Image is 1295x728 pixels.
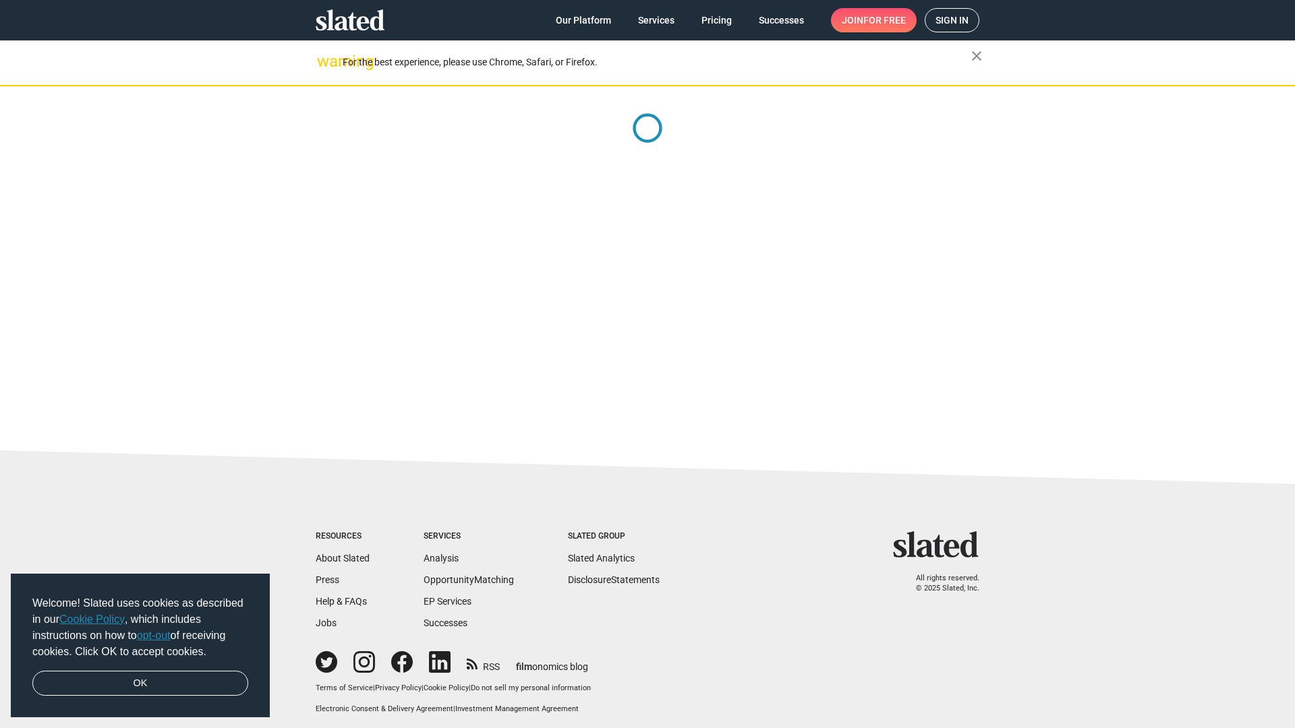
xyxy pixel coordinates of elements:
[556,8,611,32] span: Our Platform
[969,48,985,64] mat-icon: close
[545,8,622,32] a: Our Platform
[831,8,917,32] a: Joinfor free
[925,8,979,32] a: Sign in
[516,661,532,672] span: film
[471,684,591,694] button: Do not sell my personal information
[32,671,248,696] a: dismiss cookie message
[316,574,339,585] a: Press
[568,531,660,542] div: Slated Group
[316,684,373,692] a: Terms of Service
[516,650,588,673] a: filmonomics blog
[32,595,248,660] span: Welcome! Slated uses cookies as described in our , which includes instructions on how to of recei...
[422,684,424,692] span: |
[748,8,815,32] a: Successes
[691,8,743,32] a: Pricing
[375,684,422,692] a: Privacy Policy
[568,574,660,585] a: DisclosureStatements
[424,684,469,692] a: Cookie Policy
[316,596,367,607] a: Help & FAQs
[455,704,579,713] a: Investment Management Agreement
[469,684,471,692] span: |
[936,9,969,32] span: Sign in
[424,553,459,564] a: Analysis
[424,617,467,628] a: Successes
[424,531,514,542] div: Services
[343,53,971,71] div: For the best experience, please use Chrome, Safari, or Firefox.
[453,704,455,713] span: |
[759,8,804,32] span: Successes
[627,8,685,32] a: Services
[373,684,375,692] span: |
[316,704,453,713] a: Electronic Consent & Delivery Agreement
[701,8,732,32] span: Pricing
[568,553,635,564] a: Slated Analytics
[424,596,471,607] a: EP Services
[137,630,171,641] a: opt-out
[902,574,979,593] p: All rights reserved. © 2025 Slated, Inc.
[638,8,674,32] span: Services
[316,553,370,564] a: About Slated
[424,574,514,585] a: OpportunityMatching
[842,8,906,32] span: Join
[467,653,500,673] a: RSS
[863,8,906,32] span: for free
[11,574,270,718] div: cookieconsent
[59,613,125,625] a: Cookie Policy
[316,531,370,542] div: Resources
[316,617,337,628] a: Jobs
[317,53,333,69] mat-icon: warning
